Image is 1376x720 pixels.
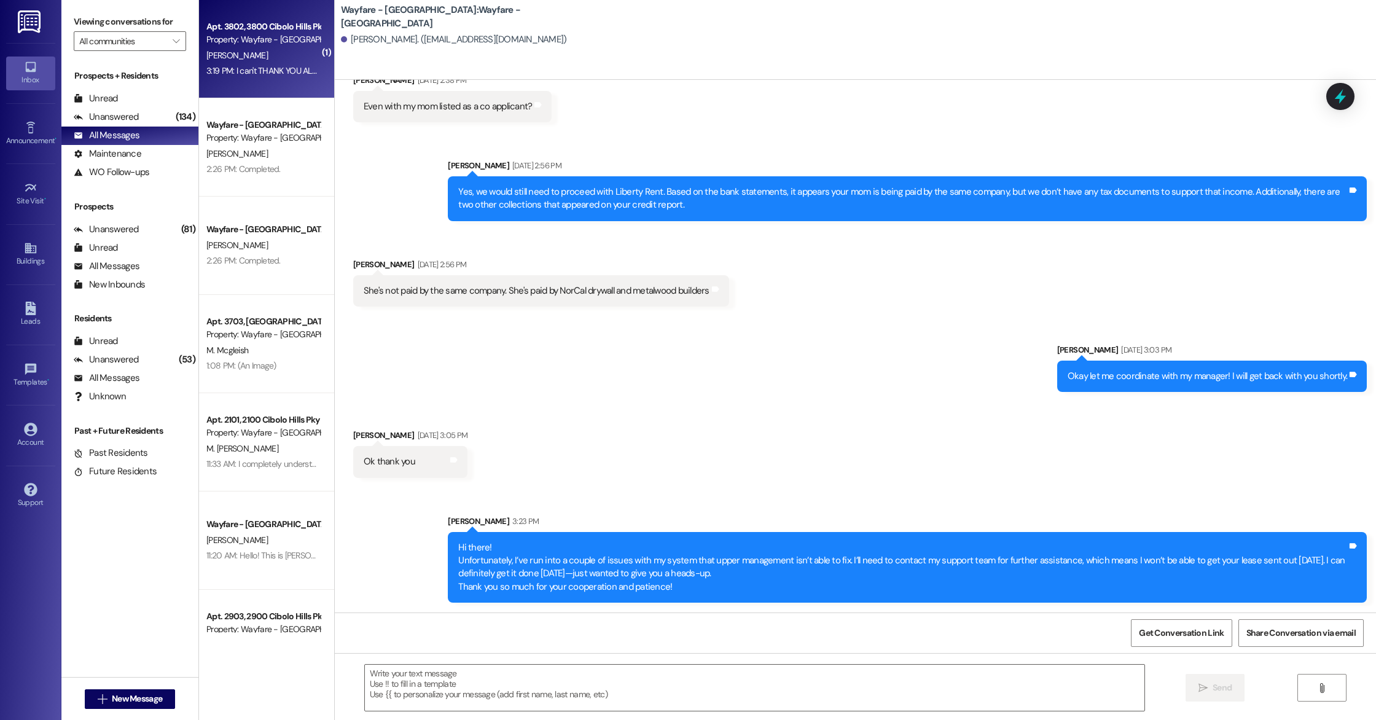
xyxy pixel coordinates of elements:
div: Wayfare - [GEOGRAPHIC_DATA] [206,518,320,531]
div: (53) [176,350,198,369]
div: Maintenance [74,147,141,160]
span: M. [PERSON_NAME] [206,443,278,454]
div: Unread [74,92,118,105]
span: [PERSON_NAME] [206,50,268,61]
div: Unknown [74,390,126,403]
div: 2:26 PM: Completed. [206,255,281,266]
div: Unanswered [74,353,139,366]
a: Account [6,419,55,452]
div: Apt. 2101, 2100 Cibolo Hills Pky [206,413,320,426]
div: Apt. 2903, 2900 Cibolo Hills Pky [206,610,320,623]
div: (134) [173,108,198,127]
img: ResiDesk Logo [18,10,43,33]
div: [PERSON_NAME] [353,258,729,275]
div: [DATE] 2:56 PM [415,258,467,271]
div: Wayfare - [GEOGRAPHIC_DATA] [206,223,320,236]
div: All Messages [74,260,139,273]
i:  [1317,683,1326,693]
div: 1:08 PM: (An Image) [206,360,276,371]
a: Templates • [6,359,55,392]
div: [PERSON_NAME] [1057,343,1367,361]
a: Leads [6,298,55,331]
div: Unread [74,335,118,348]
div: Residents [61,312,198,325]
button: Get Conversation Link [1131,619,1232,647]
div: Even with my mom listed as a co applicant? [364,100,533,113]
div: 2:26 PM: Completed. [206,163,281,174]
label: Viewing conversations for [74,12,186,31]
div: Property: Wayfare - [GEOGRAPHIC_DATA] [206,623,320,636]
div: Yes, we would still need to proceed with Liberty Rent. Based on the bank statements, it appears y... [458,186,1347,212]
div: [PERSON_NAME] [353,74,552,91]
div: [PERSON_NAME] [448,159,1367,176]
div: Past Residents [74,447,148,460]
div: Property: Wayfare - [GEOGRAPHIC_DATA] [206,131,320,144]
div: All Messages [74,372,139,385]
div: Prospects + Residents [61,69,198,82]
div: New Inbounds [74,278,145,291]
span: Share Conversation via email [1246,627,1356,640]
a: Support [6,479,55,512]
span: Send [1213,681,1232,694]
button: New Message [85,689,176,709]
span: New Message [112,692,162,705]
div: [DATE] 3:03 PM [1118,343,1171,356]
div: Hi there! Unfortunately, I’ve run into a couple of issues with my system that upper management is... [458,541,1347,594]
div: Future Residents [74,465,157,478]
div: Past + Future Residents [61,425,198,437]
div: Wayfare - [GEOGRAPHIC_DATA] [206,119,320,131]
span: • [44,195,46,203]
span: • [55,135,57,143]
div: Unanswered [74,223,139,236]
div: [PERSON_NAME]. ([EMAIL_ADDRESS][DOMAIN_NAME]) [341,33,567,46]
b: Wayfare - [GEOGRAPHIC_DATA]: Wayfare - [GEOGRAPHIC_DATA] [341,4,587,30]
div: Property: Wayfare - [GEOGRAPHIC_DATA] [206,426,320,439]
span: Get Conversation Link [1139,627,1224,640]
div: 11:20 AM: Hello! This is [PERSON_NAME] over in 3704, I was wondering the status on the work order... [206,550,1059,561]
div: Ok thank you [364,455,415,468]
div: 3:23 PM [509,515,539,528]
div: 3:19 PM: I can't THANK YOU ALL enough. I really appreciate how you look out for me [206,65,499,76]
div: [DATE] 2:56 PM [509,159,561,172]
div: Property: Wayfare - [GEOGRAPHIC_DATA] [206,33,320,46]
span: [PERSON_NAME] [206,240,268,251]
div: [DATE] 2:38 PM [415,74,467,87]
div: She's not paid by the same company. She's paid by NorCal drywall and metalwood builders [364,284,709,297]
button: Share Conversation via email [1238,619,1364,647]
div: Property: Wayfare - [GEOGRAPHIC_DATA] [206,328,320,341]
span: [PERSON_NAME] [206,534,268,546]
div: Unread [74,241,118,254]
span: [PERSON_NAME] [206,148,268,159]
input: All communities [79,31,166,51]
i:  [1198,683,1208,693]
div: [DATE] 3:05 PM [415,429,468,442]
span: • [47,376,49,385]
div: Unanswered [74,111,139,123]
div: Apt. 3802, 3800 Cibolo Hills Pky [206,20,320,33]
a: Buildings [6,238,55,271]
div: Apt. 3703, [GEOGRAPHIC_DATA] [206,315,320,328]
div: Prospects [61,200,198,213]
div: Okay let me coordinate with my manager! I will get back with you shortly. [1068,370,1347,383]
div: WO Follow-ups [74,166,149,179]
a: Site Visit • [6,178,55,211]
div: [PERSON_NAME] [353,429,467,446]
div: (81) [178,220,198,239]
i:  [98,694,107,704]
button: Send [1186,674,1245,702]
i:  [173,36,179,46]
a: Inbox [6,57,55,90]
div: All Messages [74,129,139,142]
div: [PERSON_NAME] [448,515,1367,532]
span: M. Mcgleish [206,345,248,356]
